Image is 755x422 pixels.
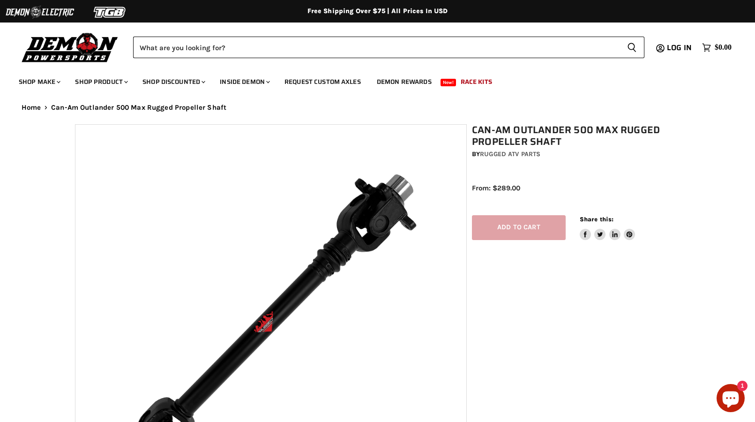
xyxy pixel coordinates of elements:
[714,384,748,414] inbox-online-store-chat: Shopify online store chat
[472,149,686,159] div: by
[454,72,499,91] a: Race Kits
[580,215,635,240] aside: Share this:
[472,184,520,192] span: From: $289.00
[12,72,66,91] a: Shop Make
[667,42,692,53] span: Log in
[68,72,134,91] a: Shop Product
[472,124,686,148] h1: Can-Am Outlander 500 Max Rugged Propeller Shaft
[441,79,456,86] span: New!
[3,7,753,15] div: Free Shipping Over $75 | All Prices In USD
[697,41,736,54] a: $0.00
[620,37,644,58] button: Search
[51,104,226,112] span: Can-Am Outlander 500 Max Rugged Propeller Shaft
[12,68,729,91] ul: Main menu
[3,104,753,112] nav: Breadcrumbs
[19,30,121,64] img: Demon Powersports
[580,216,613,223] span: Share this:
[663,44,697,52] a: Log in
[22,104,41,112] a: Home
[277,72,368,91] a: Request Custom Axles
[370,72,439,91] a: Demon Rewards
[480,150,540,158] a: Rugged ATV Parts
[75,3,145,21] img: TGB Logo 2
[133,37,644,58] form: Product
[133,37,620,58] input: Search
[715,43,732,52] span: $0.00
[213,72,276,91] a: Inside Demon
[5,3,75,21] img: Demon Electric Logo 2
[135,72,211,91] a: Shop Discounted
